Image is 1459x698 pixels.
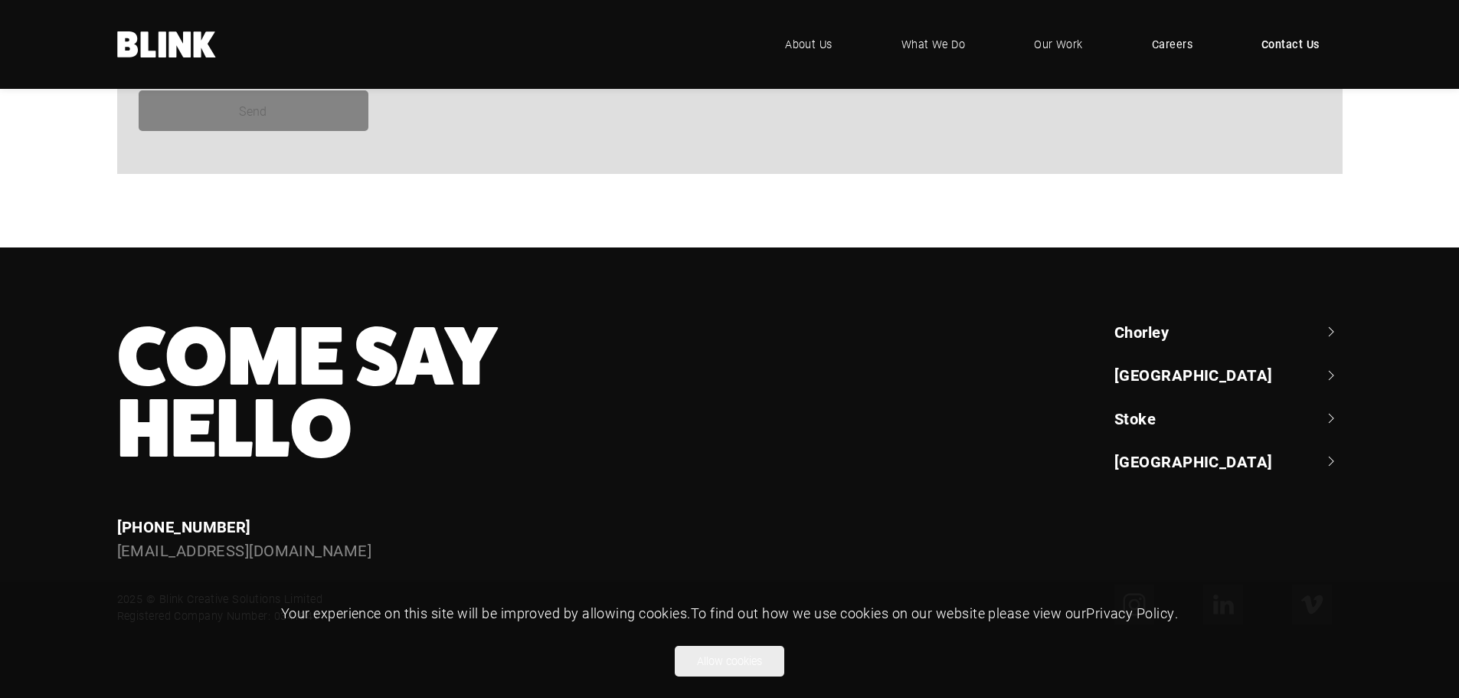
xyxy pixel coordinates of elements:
span: Careers [1152,36,1192,53]
a: Contact Us [1238,21,1343,67]
a: Careers [1129,21,1215,67]
a: Stoke [1114,408,1343,429]
a: Home [117,31,217,57]
a: Chorley [1114,321,1343,342]
a: What We Do [878,21,989,67]
a: About Us [762,21,855,67]
span: Your experience on this site will be improved by allowing cookies. To find out how we use cookies... [281,604,1178,622]
span: About Us [785,36,833,53]
a: Privacy Policy [1086,604,1174,622]
a: [PHONE_NUMBER] [117,516,251,536]
h3: Come Say Hello [117,321,844,465]
a: [EMAIL_ADDRESS][DOMAIN_NAME] [117,540,372,560]
a: [GEOGRAPHIC_DATA] [1114,364,1343,385]
span: Contact Us [1261,36,1320,53]
button: Allow cookies [675,646,784,677]
span: Our Work [1034,36,1083,53]
a: [GEOGRAPHIC_DATA] [1114,451,1343,472]
a: Our Work [1011,21,1106,67]
span: What We Do [901,36,966,53]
